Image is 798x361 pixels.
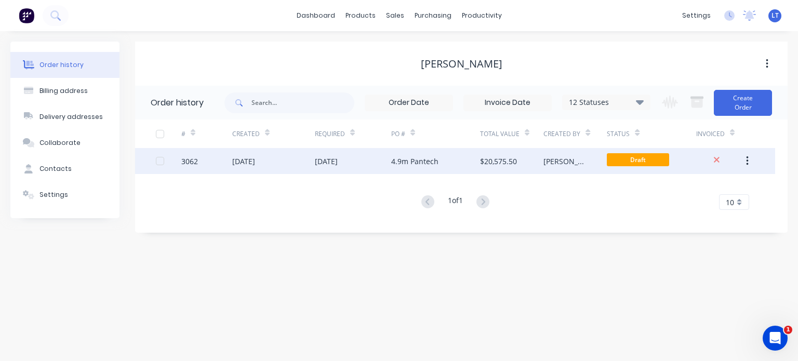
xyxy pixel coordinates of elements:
[251,92,354,113] input: Search...
[448,195,463,210] div: 1 of 1
[480,129,520,139] div: Total Value
[677,8,716,23] div: settings
[543,156,586,167] div: [PERSON_NAME]
[543,119,607,148] div: Created By
[39,60,84,70] div: Order history
[563,97,650,108] div: 12 Statuses
[232,156,255,167] div: [DATE]
[10,78,119,104] button: Billing address
[763,326,788,351] iframe: Intercom live chat
[421,58,502,70] div: [PERSON_NAME]
[381,8,409,23] div: sales
[315,119,391,148] div: Required
[696,119,747,148] div: Invoiced
[181,156,198,167] div: 3062
[39,164,72,173] div: Contacts
[291,8,340,23] a: dashboard
[543,129,580,139] div: Created By
[315,129,345,139] div: Required
[181,129,185,139] div: #
[409,8,457,23] div: purchasing
[464,95,551,111] input: Invoice Date
[10,52,119,78] button: Order history
[391,119,480,148] div: PO #
[315,156,338,167] div: [DATE]
[340,8,381,23] div: products
[784,326,792,334] span: 1
[607,153,669,166] span: Draft
[232,129,260,139] div: Created
[10,130,119,156] button: Collaborate
[39,190,68,199] div: Settings
[151,97,204,109] div: Order history
[39,138,81,148] div: Collaborate
[19,8,34,23] img: Factory
[607,119,696,148] div: Status
[714,90,772,116] button: Create Order
[39,86,88,96] div: Billing address
[391,129,405,139] div: PO #
[232,119,315,148] div: Created
[39,112,103,122] div: Delivery addresses
[10,156,119,182] button: Contacts
[391,156,438,167] div: 4.9m Pantech
[772,11,779,20] span: LT
[10,104,119,130] button: Delivery addresses
[457,8,507,23] div: productivity
[10,182,119,208] button: Settings
[480,119,543,148] div: Total Value
[365,95,453,111] input: Order Date
[607,129,630,139] div: Status
[726,197,734,208] span: 10
[181,119,232,148] div: #
[696,129,725,139] div: Invoiced
[480,156,517,167] div: $20,575.50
